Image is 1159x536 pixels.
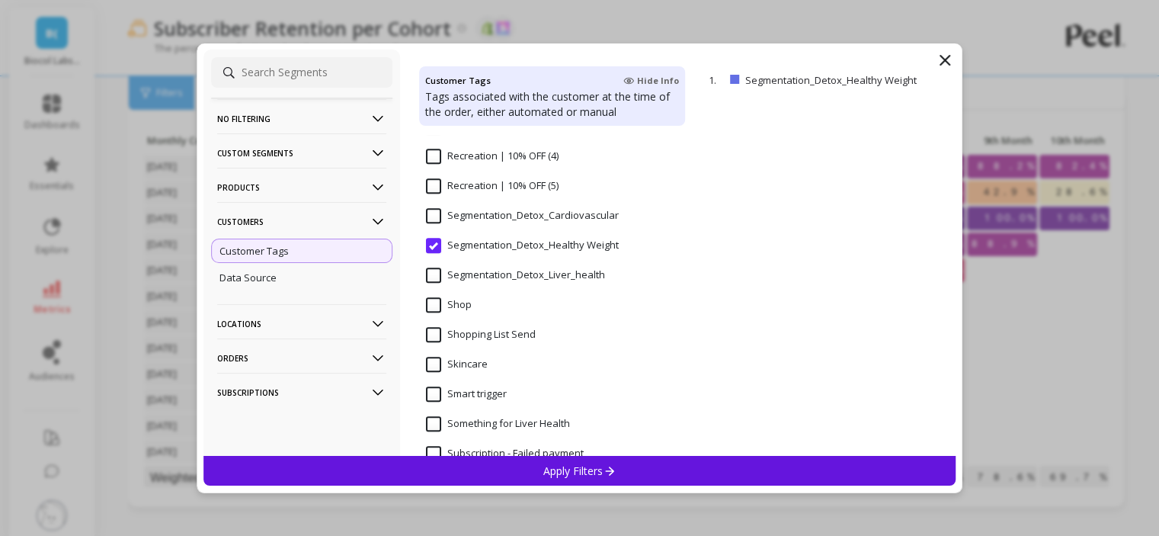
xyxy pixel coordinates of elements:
[425,89,679,120] p: Tags associated with the customer at the time of the order, either automated or manual
[426,387,507,402] span: Smart trigger
[217,202,386,241] p: Customers
[217,99,386,138] p: No filtering
[211,57,392,88] input: Search Segments
[426,149,559,164] span: Recreation | 10% OFF (4)
[217,373,386,412] p: Subscriptions
[425,72,491,89] h4: Customer Tags
[745,73,931,87] p: Segmentation_Detox_Healthy Weight
[219,271,277,284] p: Data Source
[426,446,584,461] span: Subscription - Failed payment
[217,339,386,377] p: Orders
[217,133,386,172] p: Custom Segments
[426,297,472,313] span: Shop
[217,304,386,343] p: Locations
[623,75,679,87] span: Hide Info
[426,178,559,194] span: Recreation | 10% OFF (5)
[426,357,488,372] span: Skincare
[426,268,605,283] span: Segmentation_Detox_Liver_health
[219,244,289,258] p: Customer Tags
[217,168,386,207] p: Products
[426,327,536,342] span: Shopping List Send
[543,464,616,478] p: Apply Filters
[709,73,724,87] p: 1.
[426,208,619,223] span: Segmentation_Detox_Cardiovascular
[426,416,570,432] span: Something for Liver Health
[426,238,619,253] span: Segmentation_Detox_Healthy Weight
